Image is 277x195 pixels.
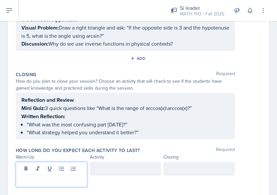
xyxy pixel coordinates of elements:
strong: Written Reflection: [21,113,65,120]
div: MATH 1113 / Fall 2025 [180,11,224,17]
span: Required [216,71,235,78]
div: Warm-Up [16,154,87,161]
strong: Reflection and Review [21,96,74,104]
p: 3 quick questions like “What is the range of arccos⁡(x)\arccos(x)?” [21,104,229,112]
strong: Mini Quiz: [21,104,45,112]
p: Why do we use inverse functions in physical contexts? [21,40,229,48]
div: Add [132,56,146,61]
p: “What strategy helped you understand it better?” [27,128,229,136]
span: Required [216,147,235,154]
label: How long do you expect each activity to last? [16,147,140,154]
strong: Visual Problem: [21,24,59,32]
strong: Discussion: [21,40,48,48]
div: Si leader [180,4,224,12]
p: Draw a right triangle and ask: “If the opposite side is 3 and the hypotenuse is 5, what is the an... [21,24,229,40]
p: “What was the most confusing part [DATE]?” [27,120,229,128]
div: Activity [90,154,161,161]
label: Closing [16,71,36,78]
div: Closing [164,154,235,161]
div: How do you plan to close your session? Choose an activity that will check to see if the students ... [16,78,235,92]
button: Add [128,54,149,63]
